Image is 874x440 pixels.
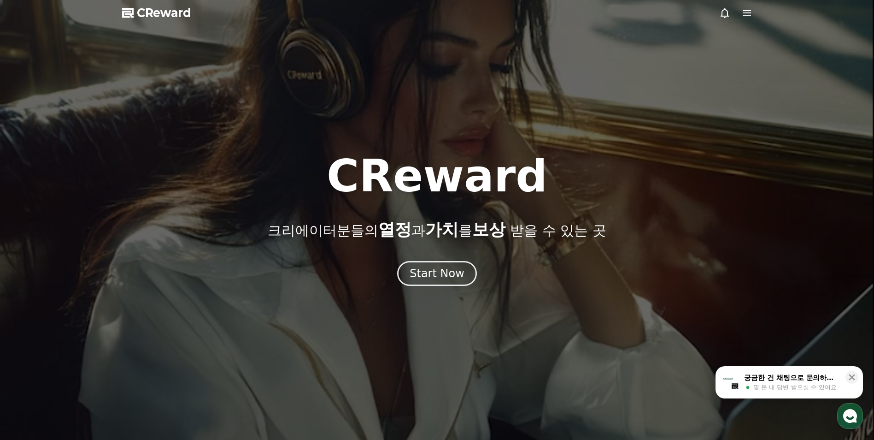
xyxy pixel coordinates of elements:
[137,6,191,20] span: CReward
[410,266,464,281] div: Start Now
[378,220,411,239] span: 열정
[122,6,191,20] a: CReward
[397,261,477,286] button: Start Now
[327,154,547,198] h1: CReward
[268,220,606,239] p: 크리에이터분들의 과 를 받을 수 있는 곳
[425,220,458,239] span: 가치
[472,220,505,239] span: 보상
[397,270,477,279] a: Start Now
